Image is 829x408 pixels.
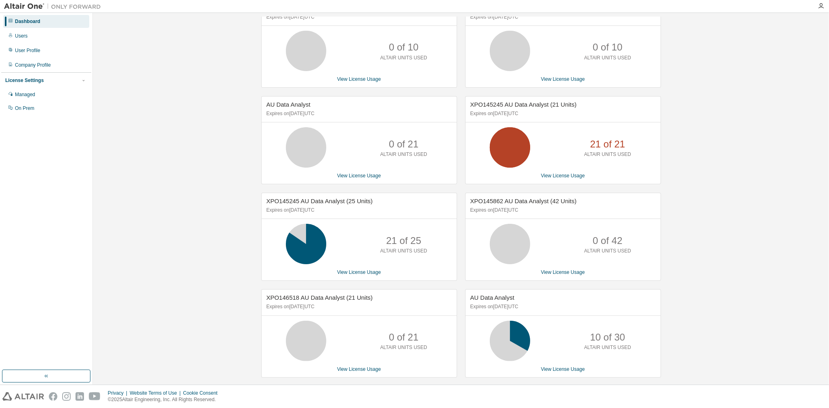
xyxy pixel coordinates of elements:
div: Website Terms of Use [130,390,183,396]
img: youtube.svg [89,392,101,401]
p: ALTAIR UNITS USED [380,151,427,158]
div: Dashboard [15,18,40,25]
p: Expires on [DATE] UTC [470,303,654,310]
p: 0 of 10 [389,40,418,54]
div: User Profile [15,47,40,54]
p: 21 of 25 [386,234,421,248]
p: Expires on [DATE] UTC [267,14,450,21]
p: 0 of 21 [389,137,418,151]
div: License Settings [5,77,44,84]
p: 0 of 10 [593,40,622,54]
p: © 2025 Altair Engineering, Inc. All Rights Reserved. [108,396,222,403]
p: Expires on [DATE] UTC [267,207,450,214]
p: ALTAIR UNITS USED [584,55,631,61]
div: On Prem [15,105,34,111]
a: View License Usage [541,366,585,372]
p: ALTAIR UNITS USED [584,344,631,351]
a: View License Usage [337,269,381,275]
img: Altair One [4,2,105,11]
div: Cookie Consent [183,390,222,396]
div: Users [15,33,27,39]
p: 0 of 42 [593,234,622,248]
p: Expires on [DATE] UTC [267,303,450,310]
span: AU Data Analyst [267,101,311,108]
p: 21 of 21 [590,137,625,151]
span: XPO145862 AU Data Analyst (42 Units) [470,198,577,204]
div: Privacy [108,390,130,396]
p: Expires on [DATE] UTC [470,207,654,214]
p: 10 of 30 [590,330,625,344]
span: XPO145245 AU Data Analyst (21 Units) [470,101,577,108]
a: View License Usage [337,366,381,372]
p: ALTAIR UNITS USED [380,248,427,254]
a: View License Usage [541,76,585,82]
p: ALTAIR UNITS USED [380,55,427,61]
img: facebook.svg [49,392,57,401]
a: View License Usage [337,173,381,179]
p: Expires on [DATE] UTC [470,14,654,21]
img: linkedin.svg [76,392,84,401]
div: Managed [15,91,35,98]
img: instagram.svg [62,392,71,401]
span: XPO146518 AU Data Analyst (21 Units) [267,294,373,301]
p: Expires on [DATE] UTC [470,110,654,117]
div: Company Profile [15,62,51,68]
a: View License Usage [541,269,585,275]
span: XPO145245 AU Data Analyst (25 Units) [267,198,373,204]
a: View License Usage [541,173,585,179]
p: ALTAIR UNITS USED [584,151,631,158]
p: ALTAIR UNITS USED [380,344,427,351]
p: ALTAIR UNITS USED [584,248,631,254]
p: 0 of 21 [389,330,418,344]
img: altair_logo.svg [2,392,44,401]
span: AU Data Analyst [470,294,514,301]
p: Expires on [DATE] UTC [267,110,450,117]
a: View License Usage [337,76,381,82]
